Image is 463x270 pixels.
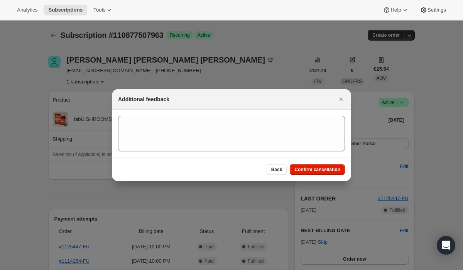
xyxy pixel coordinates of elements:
[12,5,42,15] button: Analytics
[290,164,345,175] button: Confirm cancellation
[44,5,87,15] button: Subscriptions
[378,5,413,15] button: Help
[294,166,340,173] span: Confirm cancellation
[437,236,455,255] div: Open Intercom Messenger
[17,7,37,13] span: Analytics
[415,5,451,15] button: Settings
[93,7,105,13] span: Tools
[267,164,287,175] button: Back
[89,5,118,15] button: Tools
[336,94,346,105] button: Close
[428,7,446,13] span: Settings
[271,166,282,173] span: Back
[118,95,169,103] h2: Additional feedback
[48,7,83,13] span: Subscriptions
[390,7,401,13] span: Help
